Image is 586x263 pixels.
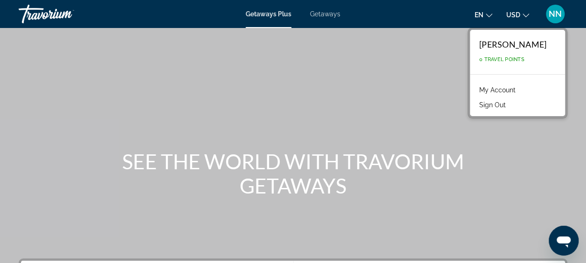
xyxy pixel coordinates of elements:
[549,226,579,256] iframe: Button to launch messaging window
[549,9,562,19] span: NN
[246,10,291,18] a: Getaways Plus
[479,39,546,49] div: [PERSON_NAME]
[479,56,524,62] span: 0 Travel Points
[506,11,520,19] span: USD
[19,2,112,26] a: Travorium
[310,10,340,18] a: Getaways
[475,11,483,19] span: en
[506,8,529,21] button: Change currency
[475,8,492,21] button: Change language
[475,99,510,111] button: Sign Out
[543,4,567,24] button: User Menu
[475,84,520,96] a: My Account
[118,149,468,198] h1: SEE THE WORLD WITH TRAVORIUM GETAWAYS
